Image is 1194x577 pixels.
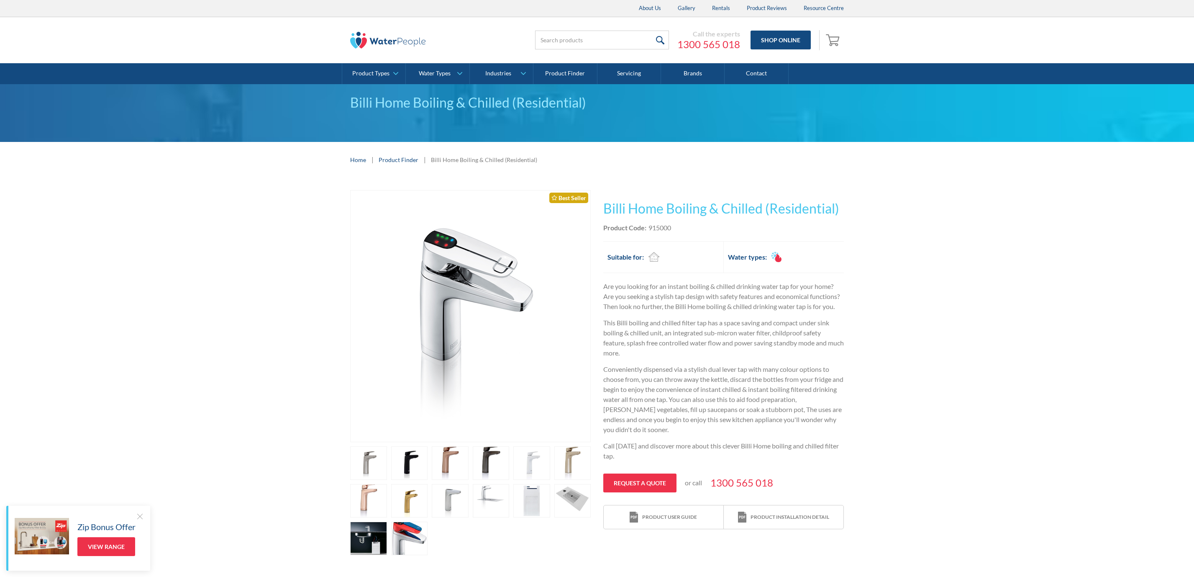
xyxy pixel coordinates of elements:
[379,155,418,164] a: Product Finder
[350,484,387,518] a: open lightbox
[751,513,829,521] div: Product installation detail
[432,446,469,480] a: open lightbox
[423,155,427,165] div: |
[554,484,591,518] a: open lightbox
[391,522,428,555] a: open lightbox
[724,505,843,529] a: print iconProduct installation detail
[1052,446,1194,546] iframe: podium webchat widget prompt
[352,70,389,77] div: Product Types
[826,33,842,46] img: shopping cart
[432,484,469,518] a: open lightbox
[603,318,844,358] p: This Billi boiling and chilled filter tap has a space saving and compact under sink boiling & chi...
[470,63,533,84] a: Industries
[661,63,725,84] a: Brands
[603,441,844,461] p: Call [DATE] and discover more about this clever Billi Home boiling and chilled filter tap.
[603,281,844,312] p: Are you looking for an instant boiling & chilled drinking water tap for your home? Are you seekin...
[603,224,646,232] strong: Product Code:
[597,63,661,84] a: Servicing
[77,537,135,556] a: View Range
[406,63,469,84] a: Water Types
[603,474,676,492] a: Request a quote
[431,155,537,164] div: Billi Home Boiling & Chilled (Residential)
[473,484,510,518] a: open lightbox
[535,31,669,49] input: Search products
[642,513,697,521] div: Product user guide
[350,93,844,113] div: Billi Home Boiling & Chilled (Residential)
[513,484,550,518] a: open lightbox
[738,512,746,523] img: print icon
[554,446,591,480] a: open lightbox
[370,155,374,165] div: |
[473,446,510,480] a: open lightbox
[419,70,451,77] div: Water Types
[15,518,69,554] img: Zip Bonus Offer
[648,223,671,233] div: 915000
[604,505,723,529] a: print iconProduct user guide
[391,446,428,480] a: open lightbox
[1127,535,1194,577] iframe: podium webchat widget bubble
[710,475,773,490] a: 1300 565 018
[725,63,788,84] a: Contact
[549,193,588,203] div: Best Seller
[630,512,638,523] img: print icon
[485,70,511,77] div: Industries
[350,190,591,442] a: open lightbox
[77,520,136,533] h5: Zip Bonus Offer
[391,484,428,518] a: open lightbox
[350,522,387,555] a: open lightbox
[751,31,811,49] a: Shop Online
[607,252,644,262] h2: Suitable for:
[513,446,550,480] a: open lightbox
[603,364,844,435] p: Conveniently dispensed via a stylish dual lever tap with many colour options to choose from, you ...
[677,30,740,38] div: Call the experts
[677,38,740,51] a: 1300 565 018
[533,63,597,84] a: Product Finder
[350,32,425,49] img: The Water People
[350,155,366,164] a: Home
[685,478,702,488] p: or call
[342,63,405,84] a: Product Types
[728,252,767,262] h2: Water types:
[603,198,844,219] h1: Billi Home Boiling & Chilled (Residential)
[824,30,844,50] a: Open empty cart
[387,191,553,442] img: Billi Home Boiling & Chilled (Residential)
[350,446,387,480] a: open lightbox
